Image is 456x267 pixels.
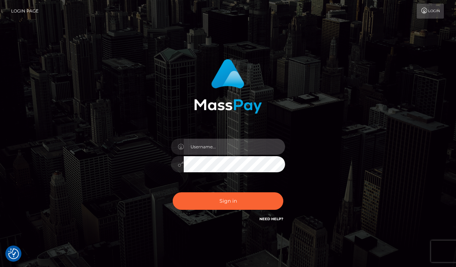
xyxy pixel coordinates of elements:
a: Need Help? [259,217,283,221]
img: MassPay Login [194,59,262,114]
button: Sign in [173,192,283,210]
button: Consent Preferences [8,248,19,259]
input: Username... [184,139,285,155]
a: Login Page [11,4,39,19]
a: Login [417,4,444,19]
img: Revisit consent button [8,248,19,259]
